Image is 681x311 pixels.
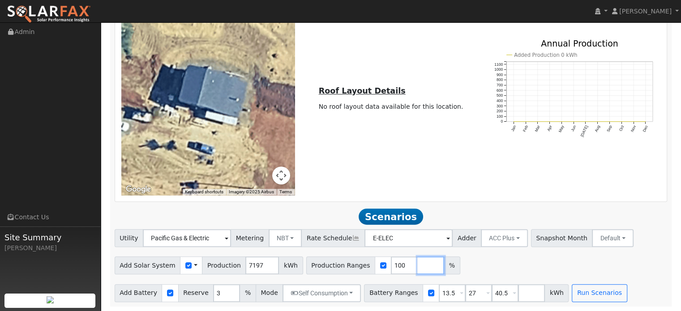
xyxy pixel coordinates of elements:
[549,121,550,122] circle: onclick=""
[115,256,181,274] span: Add Solar System
[359,209,423,225] span: Scenarios
[534,124,540,132] text: Mar
[494,62,503,66] text: 1100
[522,124,529,132] text: Feb
[494,67,503,72] text: 1000
[642,124,649,132] text: Dec
[497,88,503,92] text: 600
[597,121,598,122] circle: onclick=""
[115,229,144,247] span: Utility
[124,183,153,195] a: Open this area in Google Maps (opens a new window)
[202,256,246,274] span: Production
[510,124,517,132] text: Jan
[546,124,553,132] text: Apr
[178,284,214,302] span: Reserve
[561,121,562,122] circle: onclick=""
[497,93,503,98] text: 500
[537,121,538,122] circle: onclick=""
[229,189,274,194] span: Imagery ©2025 Airbus
[4,231,96,243] span: Site Summary
[621,121,622,122] circle: onclick=""
[572,284,627,302] button: Run Scenarios
[573,121,574,122] circle: onclick=""
[514,51,577,58] text: Added Production 0 kWh
[364,284,423,302] span: Battery Ranges
[513,121,514,122] circle: onclick=""
[143,229,231,247] input: Select a Utility
[592,229,634,247] button: Default
[585,121,586,122] circle: onclick=""
[633,121,634,122] circle: onclick=""
[497,77,503,82] text: 800
[557,124,565,133] text: May
[301,229,365,247] span: Rate Schedule
[185,189,223,195] button: Keyboard shortcuts
[645,121,646,122] circle: onclick=""
[231,229,269,247] span: Metering
[115,284,163,302] span: Add Battery
[544,284,569,302] span: kWh
[240,284,256,302] span: %
[47,296,54,303] img: retrieve
[594,124,601,132] text: Aug
[619,8,672,15] span: [PERSON_NAME]
[481,229,528,247] button: ACC Plus
[525,121,526,122] circle: onclick=""
[618,124,625,132] text: Oct
[278,256,303,274] span: kWh
[452,229,481,247] span: Adder
[497,72,503,77] text: 900
[497,103,503,108] text: 300
[497,109,503,113] text: 200
[283,284,361,302] button: Self Consumption
[444,256,460,274] span: %
[4,243,96,253] div: [PERSON_NAME]
[272,166,290,184] button: Map camera controls
[256,284,283,302] span: Mode
[579,124,589,137] text: [DATE]
[279,189,292,194] a: Terms
[570,124,577,132] text: Jun
[541,38,618,48] text: Annual Production
[497,83,503,87] text: 700
[497,98,503,102] text: 400
[630,124,637,132] text: Nov
[531,229,593,247] span: Snapshot Month
[306,256,375,274] span: Production Ranges
[124,183,153,195] img: Google
[497,114,503,118] text: 100
[501,119,503,124] text: 0
[317,100,465,113] td: No roof layout data available for this location.
[269,229,302,247] button: NBT
[364,229,453,247] input: Select a Rate Schedule
[7,5,91,24] img: SolarFax
[606,124,613,132] text: Sep
[609,121,610,122] circle: onclick=""
[319,86,406,95] u: Roof Layout Details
